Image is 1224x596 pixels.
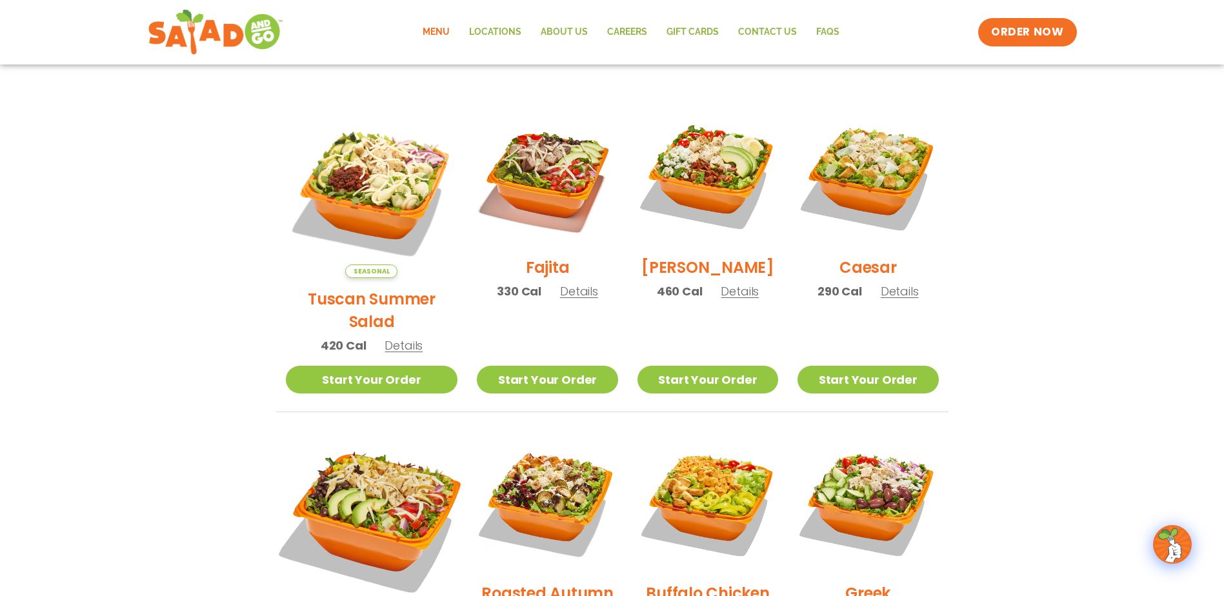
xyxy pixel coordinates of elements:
[978,18,1076,46] a: ORDER NOW
[413,17,459,47] a: Menu
[1154,526,1190,562] img: wpChatIcon
[560,283,598,299] span: Details
[839,256,897,279] h2: Caesar
[728,17,807,47] a: Contact Us
[807,17,849,47] a: FAQs
[657,17,728,47] a: GIFT CARDS
[148,6,284,58] img: new-SAG-logo-768×292
[526,256,570,279] h2: Fajita
[345,264,397,278] span: Seasonal
[286,288,458,333] h2: Tuscan Summer Salad
[413,17,849,47] nav: Menu
[497,283,541,300] span: 330 Cal
[459,17,531,47] a: Locations
[721,283,759,299] span: Details
[657,283,703,300] span: 460 Cal
[637,106,778,246] img: Product photo for Cobb Salad
[385,337,423,353] span: Details
[637,432,778,572] img: Product photo for Buffalo Chicken Salad
[637,366,778,393] a: Start Your Order
[286,106,458,278] img: Product photo for Tuscan Summer Salad
[477,106,617,246] img: Product photo for Fajita Salad
[641,256,774,279] h2: [PERSON_NAME]
[798,366,938,393] a: Start Your Order
[477,366,617,393] a: Start Your Order
[818,283,862,300] span: 290 Cal
[321,337,366,354] span: 420 Cal
[798,432,938,572] img: Product photo for Greek Salad
[991,25,1063,40] span: ORDER NOW
[531,17,597,47] a: About Us
[477,432,617,572] img: Product photo for Roasted Autumn Salad
[881,283,919,299] span: Details
[798,106,938,246] img: Product photo for Caesar Salad
[286,366,458,393] a: Start Your Order
[597,17,657,47] a: Careers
